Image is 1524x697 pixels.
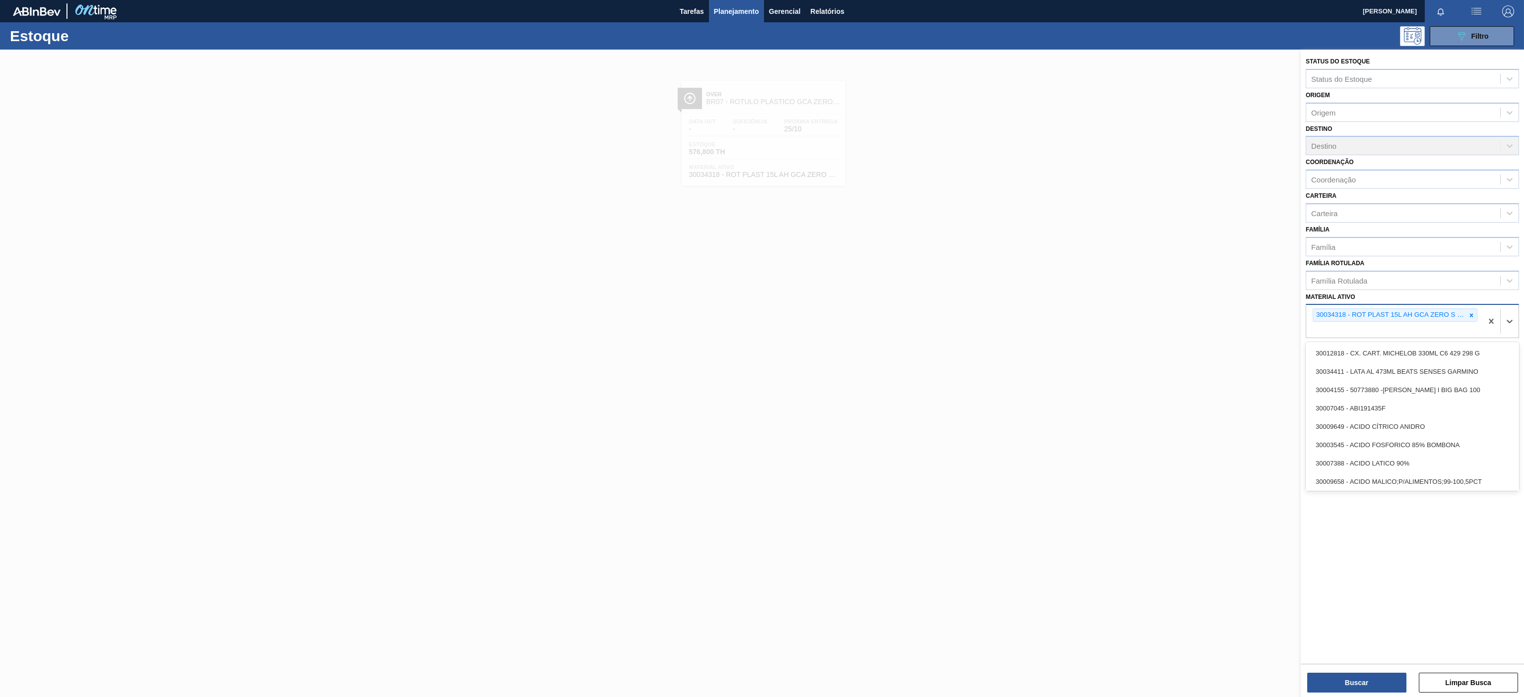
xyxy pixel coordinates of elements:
[1430,26,1514,46] button: Filtro
[1306,260,1364,267] label: Família Rotulada
[1306,436,1519,454] div: 30003545 - ACIDO FOSFORICO 85% BOMBONA
[1502,5,1514,17] img: Logout
[1311,209,1337,217] div: Carteira
[1311,276,1367,285] div: Família Rotulada
[1306,362,1519,381] div: 30034411 - LATA AL 473ML BEATS SENSES GARMINO
[1471,32,1489,40] span: Filtro
[1306,192,1336,199] label: Carteira
[1470,5,1482,17] img: userActions
[1306,381,1519,399] div: 30004155 - 50773880 -[PERSON_NAME] I BIG BAG 100
[1306,226,1330,233] label: Família
[1306,344,1519,362] div: 30012818 - CX. CART. MICHELOB 330ML C6 429 298 G
[1306,92,1330,99] label: Origem
[714,5,759,17] span: Planejamento
[1306,293,1355,300] label: Material ativo
[1400,26,1425,46] div: Pogramando: nenhum usuário selecionado
[1306,454,1519,472] div: 30007388 - ACIDO LATICO 90%
[1311,108,1335,116] div: Origem
[1306,399,1519,417] div: 30007045 - ABI191435F
[1313,309,1466,321] div: 30034318 - ROT PLAST 15L AH GCA ZERO S CL NIV25
[1306,472,1519,491] div: 30009658 - ACIDO MALICO;P/ALIMENTOS;99-100,5PCT
[1306,58,1370,65] label: Status do Estoque
[769,5,801,17] span: Gerencial
[10,30,168,42] h1: Estoque
[1311,242,1335,251] div: Família
[811,5,844,17] span: Relatórios
[1425,4,1457,18] button: Notificações
[1306,417,1519,436] div: 30009649 - ACIDO CÍTRICO ANIDRO
[1311,175,1356,184] div: Coordenação
[13,7,61,16] img: TNhmsLtSVTkK8tSr43FrP2fwEKptu5GPRR3wAAAABJRU5ErkJggg==
[1311,74,1372,83] div: Status do Estoque
[1306,159,1354,166] label: Coordenação
[680,5,704,17] span: Tarefas
[1306,125,1332,132] label: Destino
